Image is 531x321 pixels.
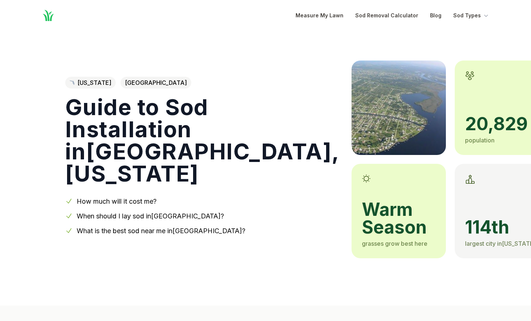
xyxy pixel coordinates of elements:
[77,212,224,220] a: When should I lay sod in[GEOGRAPHIC_DATA]?
[65,96,340,184] h1: Guide to Sod Installation in [GEOGRAPHIC_DATA] , [US_STATE]
[362,201,436,236] span: warm season
[77,197,157,205] a: How much will it cost me?
[77,227,245,235] a: What is the best sod near me in[GEOGRAPHIC_DATA]?
[70,80,74,85] img: Florida state outline
[453,11,490,20] button: Sod Types
[362,240,427,247] span: grasses grow best here
[355,11,418,20] a: Sod Removal Calculator
[120,77,191,89] span: [GEOGRAPHIC_DATA]
[430,11,441,20] a: Blog
[465,137,495,144] span: population
[65,77,116,89] a: [US_STATE]
[352,61,446,155] img: A picture of Punta Gorda
[296,11,343,20] a: Measure My Lawn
